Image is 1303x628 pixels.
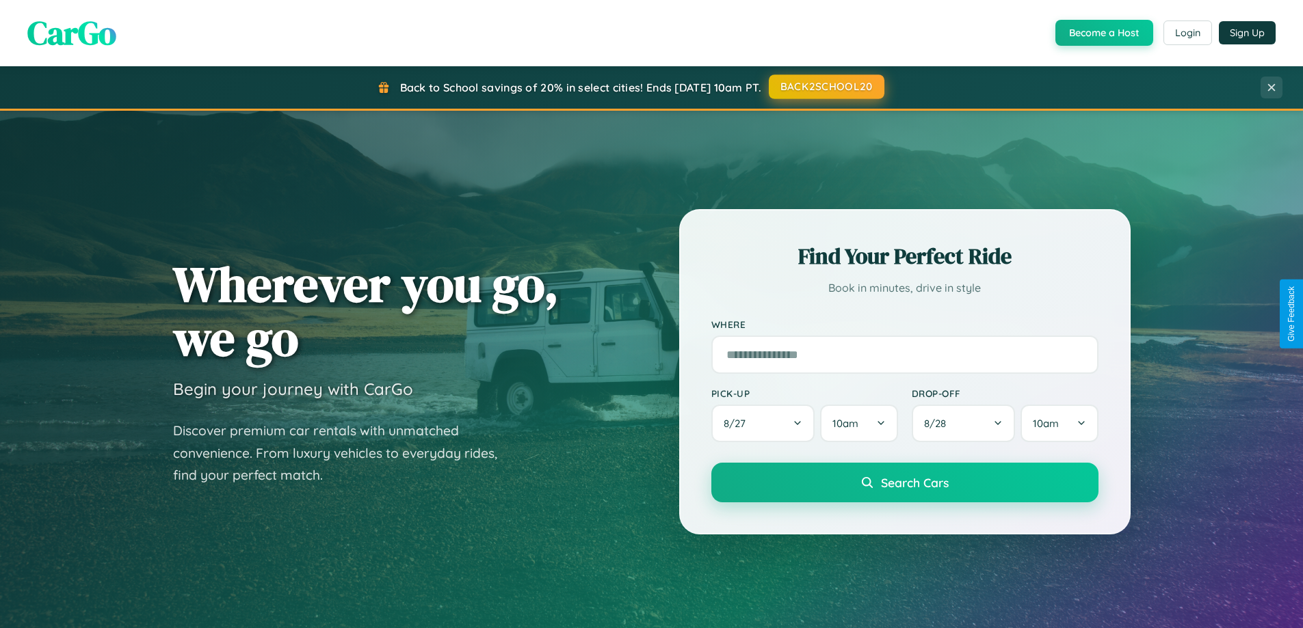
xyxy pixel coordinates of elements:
h2: Find Your Perfect Ride [711,241,1098,271]
p: Discover premium car rentals with unmatched convenience. From luxury vehicles to everyday rides, ... [173,420,515,487]
div: Give Feedback [1287,286,1296,342]
span: 10am [832,417,858,430]
button: 8/28 [912,405,1016,442]
button: Search Cars [711,463,1098,502]
button: Become a Host [1055,20,1153,46]
button: 10am [820,405,897,442]
button: 8/27 [711,405,815,442]
span: 8 / 27 [724,417,752,430]
span: Search Cars [881,475,949,490]
label: Pick-up [711,387,898,399]
label: Where [711,318,1098,330]
h1: Wherever you go, we go [173,257,559,365]
button: BACK2SCHOOL20 [769,74,884,99]
p: Book in minutes, drive in style [711,278,1098,298]
span: 10am [1033,417,1059,430]
button: Login [1163,21,1212,45]
span: 8 / 28 [924,417,953,430]
span: Back to School savings of 20% in select cities! Ends [DATE] 10am PT. [400,81,761,94]
span: CarGo [27,10,116,55]
button: 10am [1021,405,1098,442]
button: Sign Up [1219,21,1276,44]
h3: Begin your journey with CarGo [173,379,413,399]
label: Drop-off [912,387,1098,399]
